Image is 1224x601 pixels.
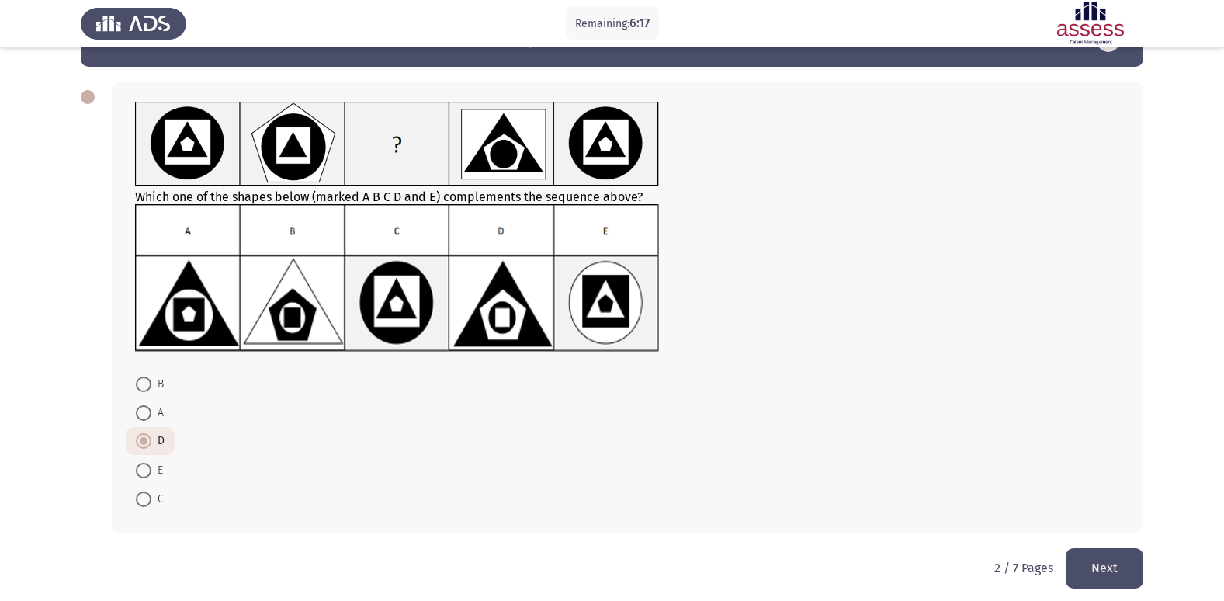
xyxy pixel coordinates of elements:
span: E [151,461,163,480]
span: C [151,490,164,509]
img: Assess Talent Management logo [81,2,186,45]
span: A [151,404,164,422]
img: UkFYYl8wMzBfQi5wbmcxNjkxMjk5MDk3ODMz.png [135,204,659,352]
img: UkFYYl8wMzBfQS5wbmcxNjkxMjk4OTcyNzI2.png [135,102,659,186]
p: 2 / 7 Pages [994,561,1053,575]
p: Remaining: [575,14,650,33]
span: 6:17 [629,16,650,30]
button: load next page [1066,548,1143,588]
div: Which one of the shapes below (marked A B C D and E) complements the sequence above? [135,102,1120,355]
span: B [151,375,164,394]
img: Assessment logo of Assessment En (Focus & 16PD) [1038,2,1143,45]
span: D [151,432,165,450]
